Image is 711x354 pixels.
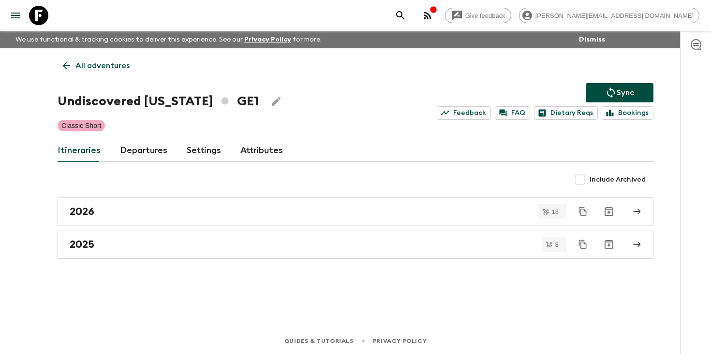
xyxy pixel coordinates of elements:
p: All adventures [75,60,130,71]
h2: 2026 [70,205,94,218]
button: Edit Adventure Title [267,92,286,111]
a: Itineraries [58,139,101,162]
a: 2025 [58,230,653,259]
a: FAQ [495,106,530,120]
span: Include Archived [590,175,646,184]
a: Guides & Tutorials [284,336,354,346]
span: 8 [549,241,564,248]
a: All adventures [58,56,135,75]
a: Feedback [437,106,491,120]
a: Bookings [602,106,653,120]
button: search adventures [391,6,410,25]
span: [PERSON_NAME][EMAIL_ADDRESS][DOMAIN_NAME] [530,12,699,19]
button: Sync adventure departures to the booking engine [586,83,653,102]
h2: 2025 [70,238,94,251]
p: We use functional & tracking cookies to deliver this experience. See our for more. [12,31,326,48]
a: 2026 [58,197,653,226]
button: Duplicate [574,203,592,220]
a: Privacy Policy [244,36,291,43]
h1: Undiscovered [US_STATE] GE1 [58,92,259,111]
button: Archive [599,202,619,221]
a: Attributes [240,139,283,162]
div: [PERSON_NAME][EMAIL_ADDRESS][DOMAIN_NAME] [519,8,699,23]
span: 18 [546,209,564,215]
button: menu [6,6,25,25]
a: Give feedback [445,8,511,23]
button: Duplicate [574,236,592,253]
button: Dismiss [577,33,607,46]
p: Sync [617,87,634,99]
a: Departures [120,139,167,162]
a: Dietary Reqs [534,106,598,120]
p: Classic Short [61,121,101,130]
button: Archive [599,235,619,254]
span: Give feedback [460,12,511,19]
a: Settings [187,139,221,162]
a: Privacy Policy [373,336,427,346]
